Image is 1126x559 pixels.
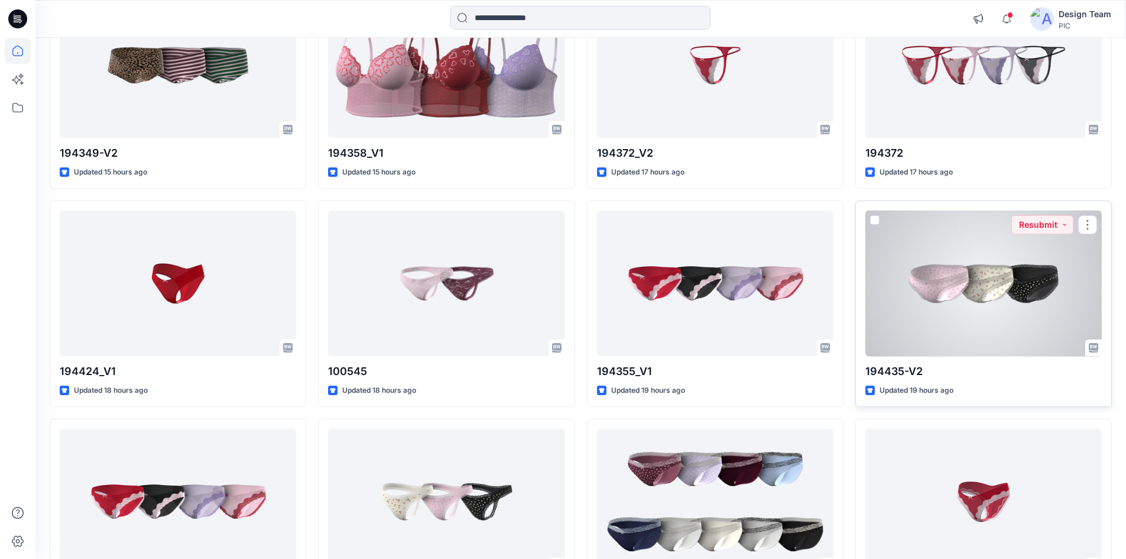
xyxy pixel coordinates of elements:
p: 194435-V2 [865,363,1102,380]
p: Updated 19 hours ago [611,384,685,397]
p: Updated 15 hours ago [74,166,147,179]
a: 194424_V1 [60,211,296,357]
p: 194358_V1 [328,145,564,161]
a: 100545 [328,211,564,357]
p: Updated 18 hours ago [74,384,148,397]
p: 194372_V2 [597,145,833,161]
div: Design Team [1059,7,1111,21]
p: 194355_V1 [597,363,833,380]
p: Updated 18 hours ago [342,384,416,397]
p: Updated 17 hours ago [611,166,684,179]
p: 194349-V2 [60,145,296,161]
p: Updated 15 hours ago [342,166,416,179]
p: 194372 [865,145,1102,161]
p: 194424_V1 [60,363,296,380]
p: Updated 17 hours ago [880,166,953,179]
p: Updated 19 hours ago [880,384,953,397]
a: 194355_V1 [597,211,833,357]
div: PIC [1059,21,1111,30]
p: 100545 [328,363,564,380]
a: 194435-V2 [865,211,1102,357]
img: avatar [1030,7,1054,31]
